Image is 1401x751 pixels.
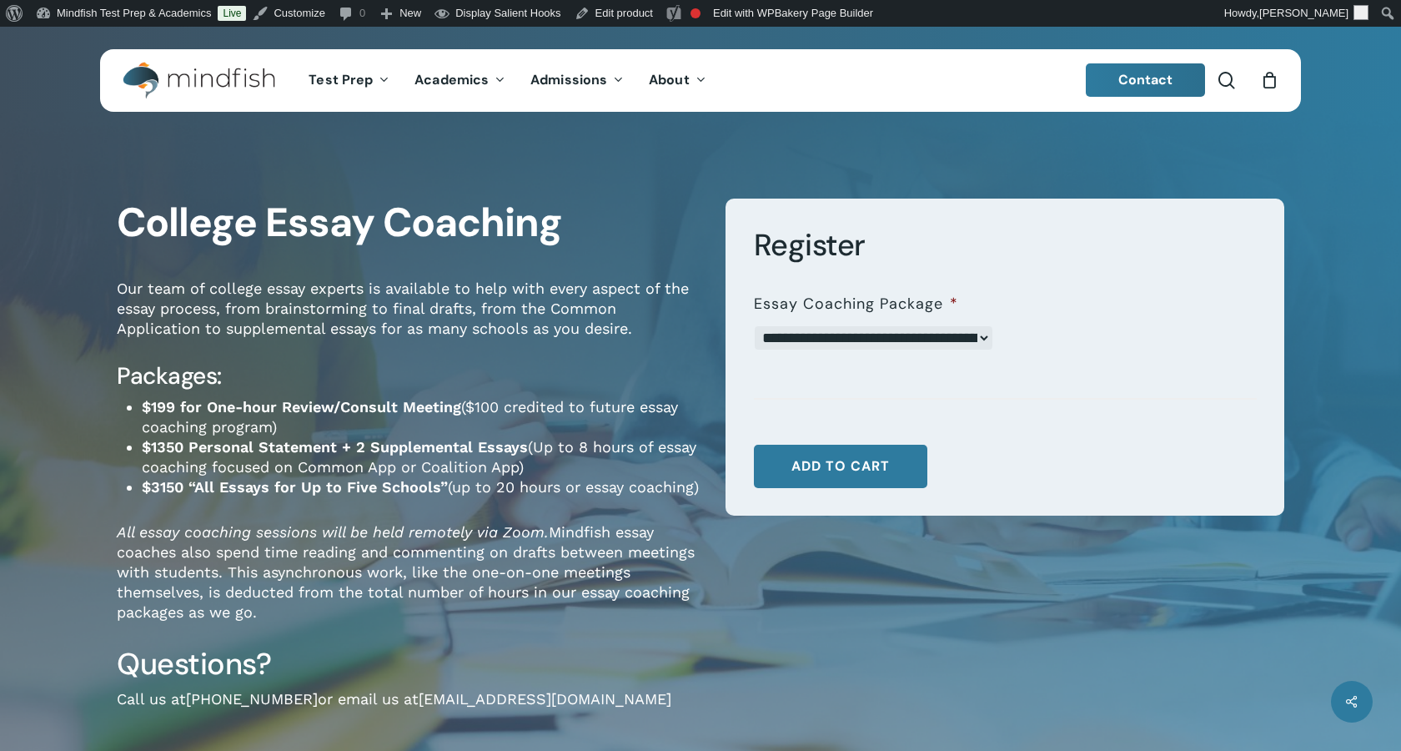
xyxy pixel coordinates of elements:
[636,73,719,88] a: About
[142,397,700,437] li: ($100 credited to future essay coaching program)
[690,8,700,18] div: Focus keyphrase not set
[530,71,607,88] span: Admissions
[142,398,461,416] strong: $199 for One-hour Review/Consult Meeting
[218,6,246,21] a: Live
[419,690,671,708] a: [EMAIL_ADDRESS][DOMAIN_NAME]
[309,71,373,88] span: Test Prep
[296,73,402,88] a: Test Prep
[296,49,718,112] nav: Main Menu
[142,437,700,477] li: (Up to 8 hours of essay coaching focused on Common App or Coalition App)
[117,689,700,732] p: Call us at or email us at
[117,522,700,645] p: Mindfish essay coaches also spend time reading and commenting on drafts between meetings with stu...
[1260,71,1278,89] a: Cart
[1118,71,1173,88] span: Contact
[117,279,700,361] p: Our team of college essay experts is available to help with every aspect of the essay process, fr...
[142,438,528,456] strong: $1350 Personal Statement + 2 Supplemental Essays
[1086,63,1206,97] a: Contact
[754,226,1257,265] h3: Register
[186,690,318,708] a: [PHONE_NUMBER]
[117,361,700,391] h4: Packages:
[117,523,549,541] em: All essay coaching sessions will be held remotely via Zoom.
[142,478,448,496] strong: $3150 “All Essays for Up to Five Schools”
[1259,7,1348,19] span: [PERSON_NAME]
[518,73,636,88] a: Admissions
[754,295,958,314] label: Essay Coaching Package
[142,477,700,497] li: (up to 20 hours or essay coaching)
[414,71,489,88] span: Academics
[754,445,927,488] button: Add to cart
[402,73,518,88] a: Academics
[649,71,690,88] span: About
[100,49,1301,112] header: Main Menu
[117,199,700,247] h1: College Essay Coaching
[117,645,700,683] h3: Questions?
